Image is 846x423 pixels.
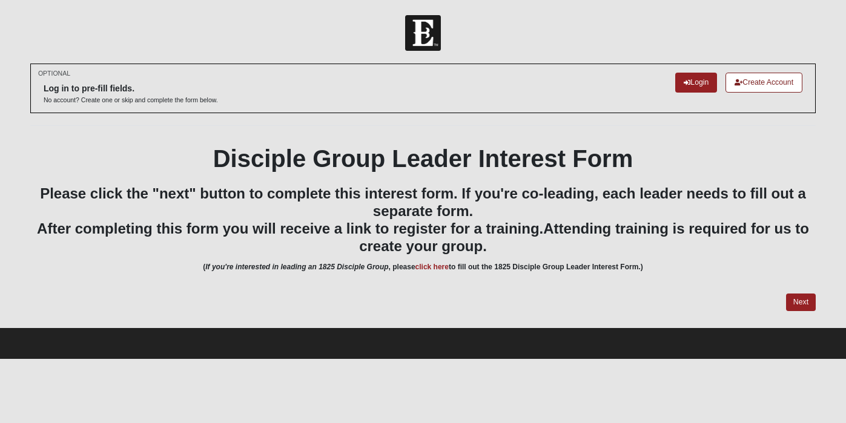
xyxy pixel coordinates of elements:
[405,15,441,51] img: Church of Eleven22 Logo
[44,84,218,94] h6: Log in to pre-fill fields.
[205,263,388,271] i: If you're interested in leading an 1825 Disciple Group
[786,293,816,311] a: Next
[213,145,633,172] b: Disciple Group Leader Interest Form
[359,220,809,254] span: Attending training is required for us to create your group.
[30,263,816,271] h6: ( , please to fill out the 1825 Disciple Group Leader Interest Form.)
[44,96,218,105] p: No account? Create one or skip and complete the form below.
[38,69,70,78] small: OPTIONAL
[30,185,816,255] h3: Please click the "next" button to complete this interest form. If you're co-leading, each leader ...
[415,263,449,271] a: click here
[675,73,717,93] a: Login
[725,73,802,93] a: Create Account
